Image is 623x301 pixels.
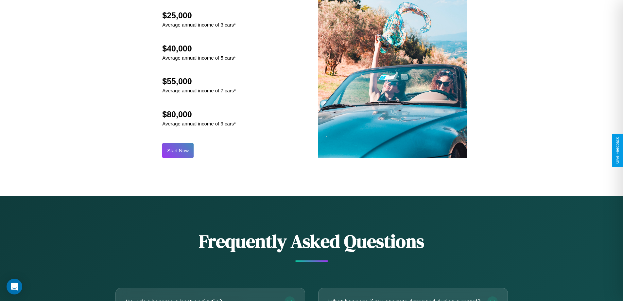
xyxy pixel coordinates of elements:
[162,11,236,20] h2: $25,000
[162,143,194,158] button: Start Now
[162,77,236,86] h2: $55,000
[7,279,22,294] div: Open Intercom Messenger
[615,137,620,164] div: Give Feedback
[162,119,236,128] p: Average annual income of 9 cars*
[162,86,236,95] p: Average annual income of 7 cars*
[115,229,508,254] h2: Frequently Asked Questions
[162,53,236,62] p: Average annual income of 5 cars*
[162,110,236,119] h2: $80,000
[162,44,236,53] h2: $40,000
[162,20,236,29] p: Average annual income of 3 cars*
